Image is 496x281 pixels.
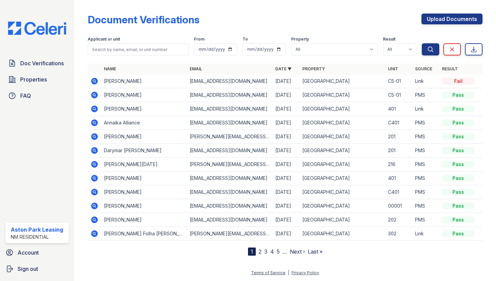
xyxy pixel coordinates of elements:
[187,227,273,241] td: [PERSON_NAME][EMAIL_ADDRESS][PERSON_NAME][DOMAIN_NAME]
[20,59,64,67] span: Doc Verifications
[101,171,187,185] td: [PERSON_NAME]
[187,88,273,102] td: [EMAIL_ADDRESS][DOMAIN_NAME]
[385,102,412,116] td: 401
[273,130,300,144] td: [DATE]
[291,37,309,42] label: Property
[187,74,273,88] td: [EMAIL_ADDRESS][DOMAIN_NAME]
[412,130,439,144] td: PMS
[385,213,412,227] td: 202
[187,185,273,199] td: [EMAIL_ADDRESS][DOMAIN_NAME]
[187,171,273,185] td: [EMAIL_ADDRESS][DOMAIN_NAME]
[101,74,187,88] td: [PERSON_NAME]
[273,74,300,88] td: [DATE]
[442,92,474,98] div: Pass
[273,88,300,102] td: [DATE]
[187,158,273,171] td: [PERSON_NAME][EMAIL_ADDRESS][PERSON_NAME][DATE][DOMAIN_NAME]
[187,116,273,130] td: [EMAIL_ADDRESS][DOMAIN_NAME]
[18,265,38,273] span: Sign out
[412,74,439,88] td: Link
[270,248,274,255] a: 4
[442,106,474,112] div: Pass
[273,185,300,199] td: [DATE]
[101,158,187,171] td: [PERSON_NAME][DATE]
[421,14,483,24] a: Upload Documents
[412,227,439,241] td: Link
[300,102,385,116] td: [GEOGRAPHIC_DATA]
[385,185,412,199] td: C401
[300,144,385,158] td: [GEOGRAPHIC_DATA]
[442,203,474,209] div: Pass
[412,158,439,171] td: PMS
[101,102,187,116] td: [PERSON_NAME]
[300,116,385,130] td: [GEOGRAPHIC_DATA]
[412,213,439,227] td: PMS
[385,130,412,144] td: 201
[288,270,289,275] div: |
[187,199,273,213] td: [EMAIL_ADDRESS][DOMAIN_NAME]
[258,248,261,255] a: 2
[187,213,273,227] td: [EMAIL_ADDRESS][DOMAIN_NAME]
[275,66,292,71] a: Date ▼
[101,116,187,130] td: Annaika Alliance
[385,171,412,185] td: 401
[248,248,256,256] div: 1
[442,133,474,140] div: Pass
[101,227,187,241] td: [PERSON_NAME] Folha [PERSON_NAME]
[442,119,474,126] div: Pass
[187,144,273,158] td: [EMAIL_ADDRESS][DOMAIN_NAME]
[300,227,385,241] td: [GEOGRAPHIC_DATA]
[88,43,189,55] input: Search by name, email, or unit number
[3,22,72,35] img: CE_Logo_Blue-a8612792a0a2168367f1c8372b55b34899dd931a85d93a1a3d3e32e68fde9ad4.png
[412,185,439,199] td: PMS
[385,144,412,158] td: 201
[412,171,439,185] td: PMS
[5,73,69,86] a: Properties
[442,230,474,237] div: Pass
[273,213,300,227] td: [DATE]
[11,234,63,240] div: NM Residential
[104,66,116,71] a: Name
[3,262,72,276] button: Sign out
[300,88,385,102] td: [GEOGRAPHIC_DATA]
[442,161,474,168] div: Pass
[243,37,248,42] label: To
[300,171,385,185] td: [GEOGRAPHIC_DATA]
[385,227,412,241] td: 302
[20,75,47,84] span: Properties
[18,249,39,257] span: Account
[88,14,199,26] div: Document Verifications
[442,78,474,85] div: Fail
[442,216,474,223] div: Pass
[273,116,300,130] td: [DATE]
[442,189,474,195] div: Pass
[442,175,474,182] div: Pass
[415,66,432,71] a: Source
[388,66,398,71] a: Unit
[292,270,319,275] a: Privacy Policy
[302,66,325,71] a: Property
[251,270,285,275] a: Terms of Service
[3,246,72,259] a: Account
[300,74,385,88] td: [GEOGRAPHIC_DATA]
[101,185,187,199] td: [PERSON_NAME]
[187,130,273,144] td: [PERSON_NAME][EMAIL_ADDRESS][DOMAIN_NAME]
[412,199,439,213] td: PMS
[5,56,69,70] a: Doc Verifications
[412,144,439,158] td: PMS
[300,158,385,171] td: [GEOGRAPHIC_DATA]
[273,227,300,241] td: [DATE]
[385,88,412,102] td: C5-01
[273,171,300,185] td: [DATE]
[101,88,187,102] td: [PERSON_NAME]
[300,199,385,213] td: [GEOGRAPHIC_DATA]
[300,130,385,144] td: [GEOGRAPHIC_DATA]
[412,116,439,130] td: PMS
[308,248,323,255] a: Last »
[383,37,395,42] label: Result
[194,37,204,42] label: From
[442,66,458,71] a: Result
[290,248,305,255] a: Next ›
[442,147,474,154] div: Pass
[20,92,31,100] span: FAQ
[273,158,300,171] td: [DATE]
